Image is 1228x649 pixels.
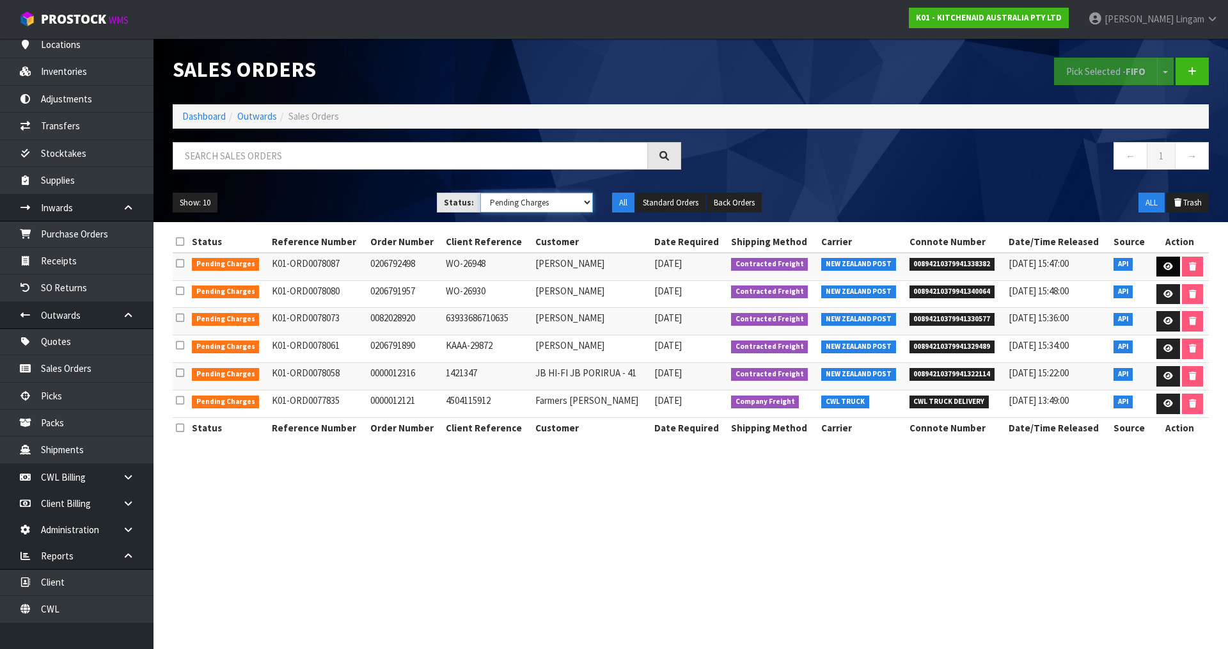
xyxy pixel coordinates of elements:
th: Order Number [367,418,443,438]
td: 0000012316 [367,363,443,390]
strong: K01 - KITCHENAID AUSTRALIA PTY LTD [916,12,1062,23]
a: Outwards [237,110,277,122]
th: Date/Time Released [1005,418,1110,438]
th: Client Reference [443,232,532,252]
span: API [1114,368,1133,381]
th: Status [189,418,269,438]
h1: Sales Orders [173,58,681,81]
span: Contracted Freight [731,258,808,271]
span: Pending Charges [192,368,260,381]
span: 00894210379941338382 [909,258,995,271]
td: 4504115912 [443,390,532,418]
span: [DATE] 15:48:00 [1009,285,1069,297]
span: 00894210379941322114 [909,368,995,381]
span: NEW ZEALAND POST [821,341,896,353]
td: 0206791890 [367,335,443,363]
button: Pick Selected -FIFO [1054,58,1158,85]
span: [DATE] [654,257,682,269]
span: [DATE] [654,339,682,351]
a: K01 - KITCHENAID AUSTRALIA PTY LTD [909,8,1069,28]
span: Contracted Freight [731,285,808,298]
td: K01-ORD0078087 [269,253,367,280]
td: [PERSON_NAME] [532,308,650,335]
th: Action [1151,418,1209,438]
td: KAAA-29872 [443,335,532,363]
span: Company Freight [731,396,799,408]
td: WO-26948 [443,253,532,280]
span: Contracted Freight [731,368,808,381]
td: K01-ORD0078073 [269,308,367,335]
td: WO-26930 [443,280,532,308]
th: Carrier [818,418,906,438]
a: Dashboard [182,110,226,122]
th: Status [189,232,269,252]
th: Reference Number [269,418,367,438]
td: 63933686710635 [443,308,532,335]
span: API [1114,313,1133,326]
th: Date Required [651,232,728,252]
th: Customer [532,418,650,438]
td: K01-ORD0077835 [269,390,367,418]
span: Pending Charges [192,285,260,298]
span: Pending Charges [192,396,260,408]
span: API [1114,341,1133,353]
td: 0206792498 [367,253,443,280]
th: Date/Time Released [1005,232,1110,252]
button: All [612,193,634,213]
th: Carrier [818,232,906,252]
strong: FIFO [1126,65,1145,77]
th: Source [1110,418,1151,438]
span: NEW ZEALAND POST [821,285,896,298]
td: 0000012121 [367,390,443,418]
span: CWL TRUCK [821,396,869,408]
th: Shipping Method [728,232,819,252]
span: NEW ZEALAND POST [821,258,896,271]
td: [PERSON_NAME] [532,335,650,363]
span: API [1114,396,1133,408]
span: Pending Charges [192,341,260,353]
span: [PERSON_NAME] [1105,13,1174,25]
span: Contracted Freight [731,341,808,353]
th: Date Required [651,418,728,438]
th: Action [1151,232,1209,252]
span: ProStock [41,11,106,28]
a: → [1175,142,1209,170]
span: [DATE] [654,367,682,379]
td: [PERSON_NAME] [532,280,650,308]
th: Customer [532,232,650,252]
td: Farmers [PERSON_NAME] [532,390,650,418]
small: WMS [109,14,129,26]
strong: Status: [444,197,474,208]
input: Search sales orders [173,142,648,170]
th: Order Number [367,232,443,252]
span: Pending Charges [192,258,260,271]
td: 0206791957 [367,280,443,308]
a: 1 [1147,142,1176,170]
a: ← [1114,142,1147,170]
span: NEW ZEALAND POST [821,368,896,381]
span: 00894210379941330577 [909,313,995,326]
td: 1421347 [443,363,532,390]
span: [DATE] [654,285,682,297]
button: ALL [1138,193,1165,213]
span: Pending Charges [192,313,260,326]
nav: Page navigation [700,142,1209,173]
span: [DATE] [654,312,682,324]
span: 00894210379941340064 [909,285,995,298]
button: Trash [1166,193,1209,213]
span: Lingam [1176,13,1204,25]
span: 00894210379941329489 [909,341,995,353]
th: Connote Number [906,418,1006,438]
span: CWL TRUCK DELIVERY [909,396,989,408]
span: Sales Orders [288,110,339,122]
span: [DATE] 15:47:00 [1009,257,1069,269]
th: Connote Number [906,232,1006,252]
th: Client Reference [443,418,532,438]
span: [DATE] 15:36:00 [1009,312,1069,324]
span: NEW ZEALAND POST [821,313,896,326]
td: [PERSON_NAME] [532,253,650,280]
td: K01-ORD0078058 [269,363,367,390]
td: JB HI-FI JB PORIRUA - 41 [532,363,650,390]
th: Shipping Method [728,418,819,438]
span: API [1114,285,1133,298]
